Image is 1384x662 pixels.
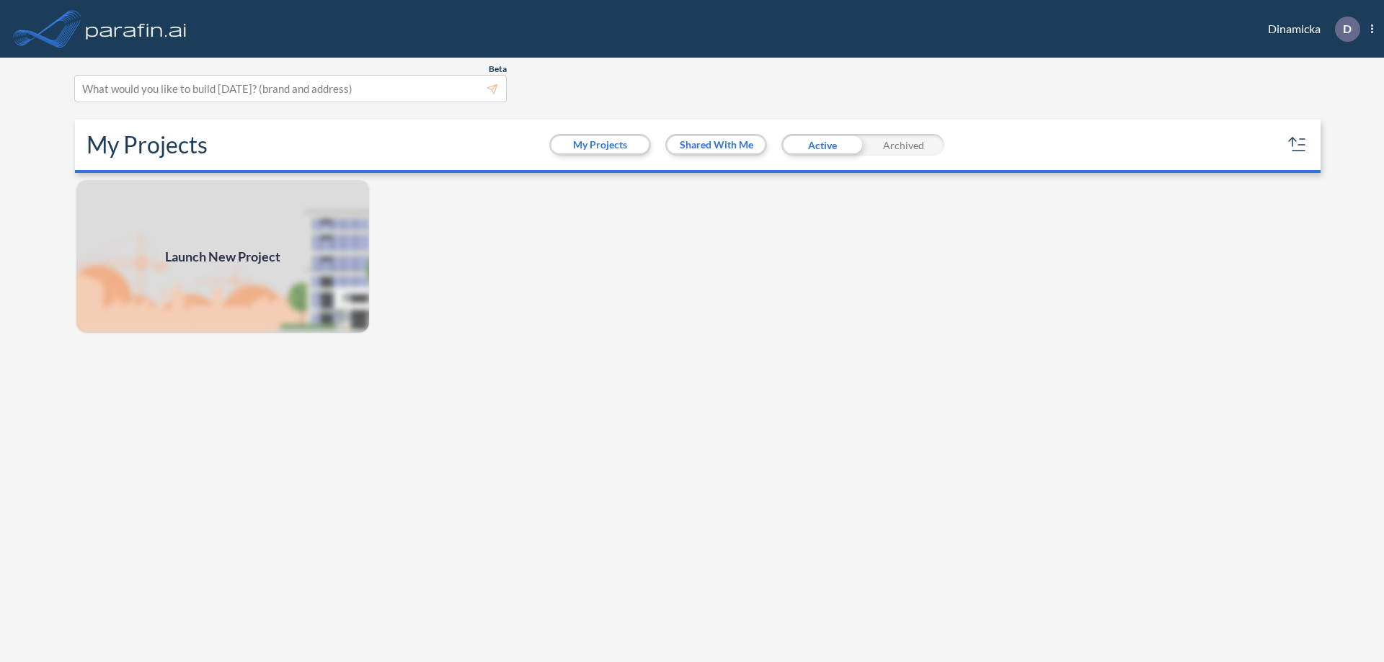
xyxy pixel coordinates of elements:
[863,134,944,156] div: Archived
[667,136,765,153] button: Shared With Me
[75,179,371,334] img: add
[551,136,649,153] button: My Projects
[165,247,280,267] span: Launch New Project
[86,131,208,158] h2: My Projects
[75,179,371,334] a: Launch New Project
[1343,22,1352,35] p: D
[83,14,190,43] img: logo
[1246,17,1373,42] div: Dinamicka
[781,134,863,156] div: Active
[1286,133,1309,156] button: sort
[489,63,507,75] span: Beta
